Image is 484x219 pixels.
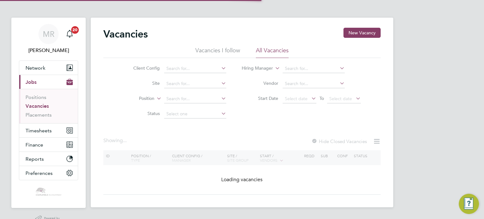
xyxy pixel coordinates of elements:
span: Jobs [26,79,37,85]
input: Search for... [164,64,226,73]
div: Showing [103,137,128,144]
button: Finance [19,138,78,152]
span: Select date [285,96,308,101]
span: ... [123,137,127,144]
input: Search for... [283,64,345,73]
label: Position [118,95,154,102]
button: Reports [19,152,78,166]
a: Placements [26,112,52,118]
li: Vacancies I follow [195,47,240,58]
label: Hiring Manager [237,65,273,72]
img: castlefieldrecruitment-logo-retina.png [35,187,62,197]
label: Status [124,111,160,116]
input: Search for... [164,95,226,103]
span: Mason Roberts [19,47,78,54]
h2: Vacancies [103,28,148,40]
label: Client Config [124,65,160,71]
span: 20 [71,26,79,34]
button: New Vacancy [343,28,381,38]
span: To [318,94,326,102]
a: Go to home page [19,187,78,197]
button: Engage Resource Center [459,194,479,214]
a: MR[PERSON_NAME] [19,24,78,54]
label: Vendor [242,80,278,86]
span: MR [43,30,55,38]
button: Timesheets [19,124,78,137]
button: Network [19,61,78,75]
span: Network [26,65,45,71]
nav: Main navigation [11,18,86,208]
button: Jobs [19,75,78,89]
div: Jobs [19,89,78,123]
input: Select one [164,110,226,118]
span: Select date [329,96,352,101]
input: Search for... [283,79,345,88]
span: Preferences [26,170,53,176]
span: Finance [26,142,43,148]
button: Preferences [19,166,78,180]
span: Reports [26,156,44,162]
label: Hide Closed Vacancies [311,138,367,144]
a: Positions [26,94,46,100]
label: Site [124,80,160,86]
a: Vacancies [26,103,49,109]
input: Search for... [164,79,226,88]
li: All Vacancies [256,47,289,58]
span: Timesheets [26,128,52,134]
a: 20 [63,24,76,44]
label: Start Date [242,95,278,101]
